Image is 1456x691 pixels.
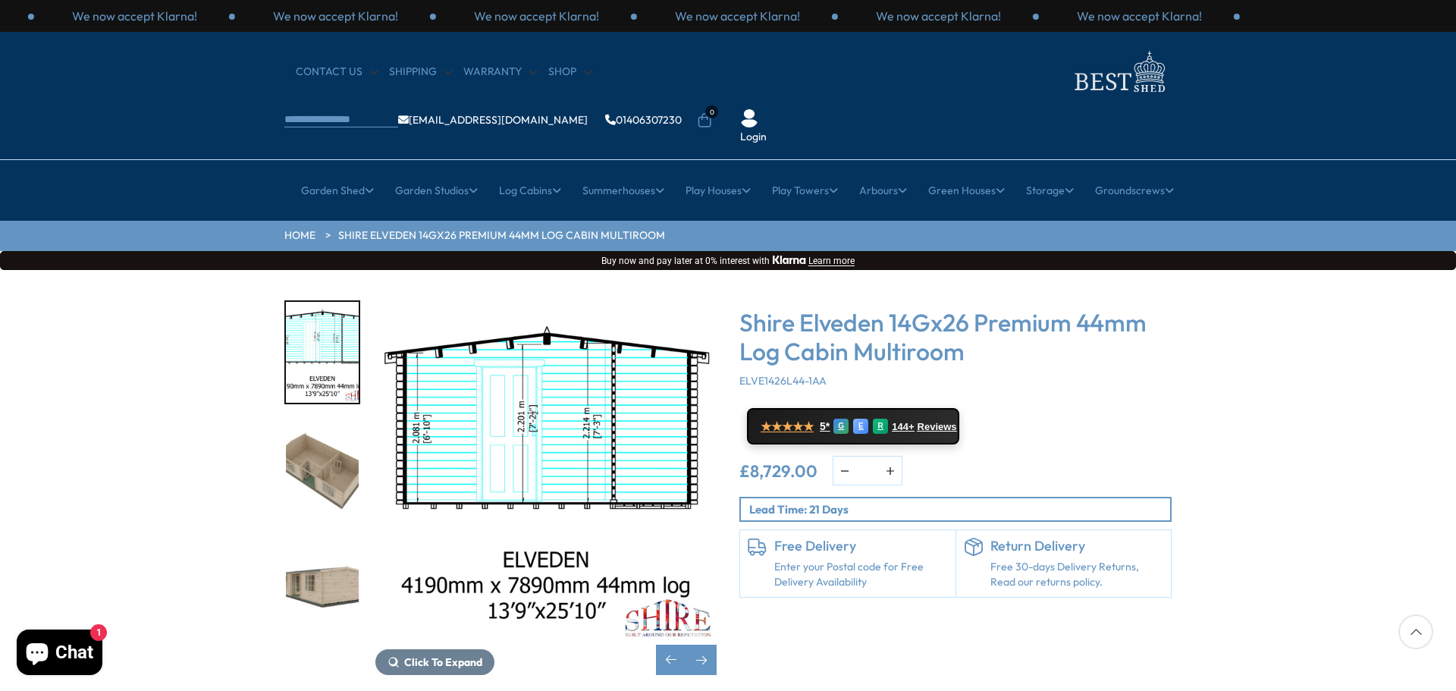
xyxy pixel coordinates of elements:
p: We now accept Klarna! [876,8,1001,24]
a: Shop [548,64,591,80]
a: ★★★★★ 5* G E R 144+ Reviews [747,408,959,444]
img: Elveden4190x789014x2644mmINTERNALHT_1cfb361d-6bae-4252-9984-cdcd7cc2811d_200x200.jpg [286,302,359,403]
h6: Return Delivery [990,538,1164,554]
div: 3 / 3 [436,8,637,24]
img: User Icon [740,109,758,127]
a: 0 [697,113,712,128]
a: Arbours [859,171,907,209]
span: ★★★★★ [761,419,814,434]
a: Play Towers [772,171,838,209]
h3: Shire Elveden 14Gx26 Premium 44mm Log Cabin Multiroom [739,308,1172,366]
p: We now accept Klarna! [1077,8,1202,24]
button: Click To Expand [375,649,494,675]
span: Click To Expand [404,655,482,669]
a: Enter your Postal code for Free Delivery Availability [774,560,948,589]
ins: £8,729.00 [739,463,817,479]
p: We now accept Klarna! [273,8,398,24]
inbox-online-store-chat: Shopify online store chat [12,630,107,679]
span: Reviews [918,421,957,433]
a: Log Cabins [499,171,561,209]
div: 5 / 10 [284,419,360,523]
p: We now accept Klarna! [675,8,800,24]
div: E [853,419,868,434]
div: 1 / 3 [34,8,235,24]
p: Free 30-days Delivery Returns, Read our returns policy. [990,560,1164,589]
div: 2 / 3 [838,8,1039,24]
a: Storage [1026,171,1074,209]
a: Groundscrews [1095,171,1174,209]
a: Summerhouses [582,171,664,209]
a: Shire Elveden 14Gx26 Premium 44mm Log Cabin Multiroom [338,228,665,243]
img: logo [1065,47,1172,96]
div: 2 / 3 [235,8,436,24]
a: HOME [284,228,315,243]
p: We now accept Klarna! [474,8,599,24]
div: 4 / 10 [284,300,360,404]
div: Previous slide [656,645,686,675]
a: Login [740,130,767,145]
span: 0 [705,105,718,118]
div: 1 / 3 [637,8,838,24]
a: Shipping [389,64,452,80]
a: Play Houses [686,171,751,209]
a: 01406307230 [605,115,682,125]
a: Green Houses [928,171,1005,209]
a: CONTACT US [296,64,378,80]
a: Garden Studios [395,171,478,209]
div: Next slide [686,645,717,675]
span: 144+ [892,421,914,433]
div: 4 / 10 [375,300,717,675]
span: ELVE1426L44-1AA [739,374,827,388]
div: G [833,419,849,434]
div: R [873,419,888,434]
a: Warranty [463,64,537,80]
h6: Free Delivery [774,538,948,554]
div: 6 / 10 [284,538,360,642]
a: [EMAIL_ADDRESS][DOMAIN_NAME] [398,115,588,125]
a: Garden Shed [301,171,374,209]
img: Shire Elveden 14Gx26 Premium Log Cabin Multiroom - Best Shed [375,300,717,642]
p: We now accept Klarna! [72,8,197,24]
img: Elveden_4190x7890_TOP3_open_dbe871ef-74f1-40df-9d8e-cd33f63b7c11_200x200.jpg [286,421,359,522]
img: Elveden_4190x7890_white_open_0150_484a26f4-fce1-4e32-a54f-8f1bca18f607_200x200.jpg [286,539,359,640]
p: Lead Time: 21 Days [749,501,1170,517]
div: 3 / 3 [1039,8,1240,24]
